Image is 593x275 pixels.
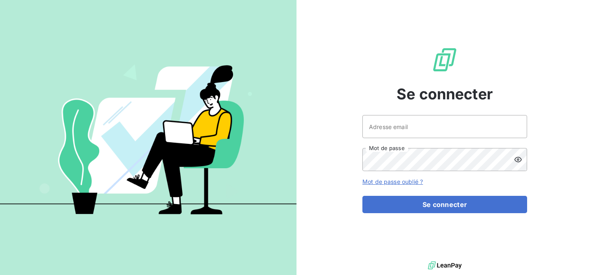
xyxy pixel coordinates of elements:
img: Logo LeanPay [432,47,458,73]
button: Se connecter [362,196,527,213]
img: logo [428,259,462,272]
a: Mot de passe oublié ? [362,178,423,185]
input: placeholder [362,115,527,138]
span: Se connecter [397,83,493,105]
